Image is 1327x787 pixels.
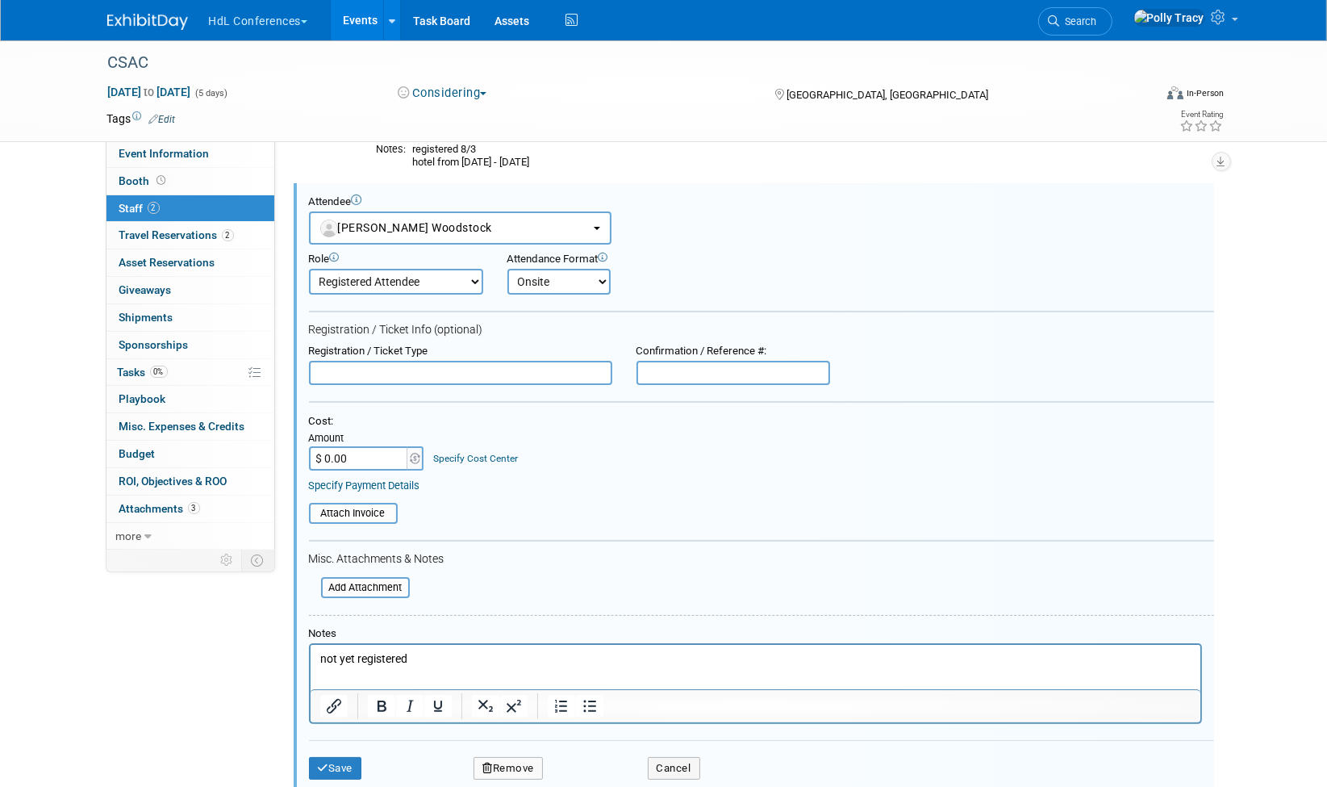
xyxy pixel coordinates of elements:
a: Specify Payment Details [309,479,420,492]
span: Giveaways [119,283,172,296]
button: Bold [367,695,394,718]
div: In-Person [1186,87,1224,99]
span: Tasks [118,366,168,379]
div: Misc. Attachments & Notes [309,552,1214,567]
a: Giveaways [106,277,274,303]
div: CSAC [102,48,1129,77]
button: Numbered list [547,695,574,718]
button: Cancel [648,757,700,780]
span: Booth not reserved yet [154,174,169,186]
a: Misc. Expenses & Credits [106,413,274,440]
span: Attachments [119,502,200,515]
span: Budget [119,447,156,460]
a: Attachments3 [106,496,274,522]
span: 2 [148,202,160,214]
span: Sponsorships [119,338,189,351]
div: Registration / Ticket Type [309,345,612,358]
span: [PERSON_NAME] Woodstock [320,221,493,234]
span: Search [1060,15,1097,27]
td: Tags [107,111,176,127]
div: Registration / Ticket Info (optional) [309,323,1214,337]
span: [DATE] [DATE] [107,85,192,99]
span: 3 [188,502,200,514]
a: Travel Reservations2 [106,222,274,249]
td: Personalize Event Tab Strip [214,550,242,571]
span: Shipments [119,311,173,324]
div: Cost: [309,415,1214,429]
iframe: Rich Text Area [311,645,1200,689]
img: Format-Inperson.png [1167,86,1183,99]
span: 0% [150,366,168,378]
div: Event Rating [1179,111,1223,119]
span: 2 [222,229,234,241]
span: more [116,530,142,542]
td: Toggle Event Tabs [241,550,274,571]
span: [GEOGRAPHIC_DATA], [GEOGRAPHIC_DATA] [787,89,988,101]
div: registered 8/3 hotel from [DATE] - [DATE] [413,143,1202,170]
a: Shipments [106,304,274,331]
div: Amount [309,432,426,446]
button: Insert/edit link [320,695,348,718]
div: Attendee [309,195,1214,209]
span: Playbook [119,392,166,405]
a: Staff2 [106,195,274,222]
span: Asset Reservations [119,256,215,269]
a: Asset Reservations [106,249,274,276]
div: Event Format [1058,84,1225,108]
img: Polly Tracy [1133,9,1205,27]
div: Confirmation / Reference #: [636,345,830,358]
button: Superscript [499,695,527,718]
span: Staff [119,202,160,215]
button: [PERSON_NAME] Woodstock [309,211,611,245]
button: Save [309,757,362,780]
button: Underline [424,695,451,718]
div: Role [309,253,483,266]
button: Bullet list [575,695,603,718]
a: Budget [106,441,274,467]
span: (5 days) [194,88,228,98]
a: Booth [106,168,274,195]
a: Specify Cost Center [433,453,518,464]
div: Notes: [377,143,407,156]
div: Notes [309,627,1202,641]
span: Misc. Expenses & Credits [119,420,245,433]
a: ROI, Objectives & ROO [106,468,274,495]
div: Attendance Format [507,253,716,266]
a: more [106,523,274,550]
a: Event Information [106,140,274,167]
a: Sponsorships [106,332,274,358]
a: Tasks0% [106,359,274,386]
a: Edit [149,114,176,125]
button: Italic [395,695,423,718]
button: Remove [474,757,543,780]
button: Considering [392,85,493,102]
a: Playbook [106,386,274,412]
img: ExhibitDay [107,14,188,30]
span: Travel Reservations [119,228,234,241]
span: Event Information [119,147,210,160]
a: Search [1038,7,1112,36]
span: Booth [119,174,169,187]
span: ROI, Objectives & ROO [119,475,227,488]
span: to [142,86,157,98]
button: Subscript [471,695,499,718]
